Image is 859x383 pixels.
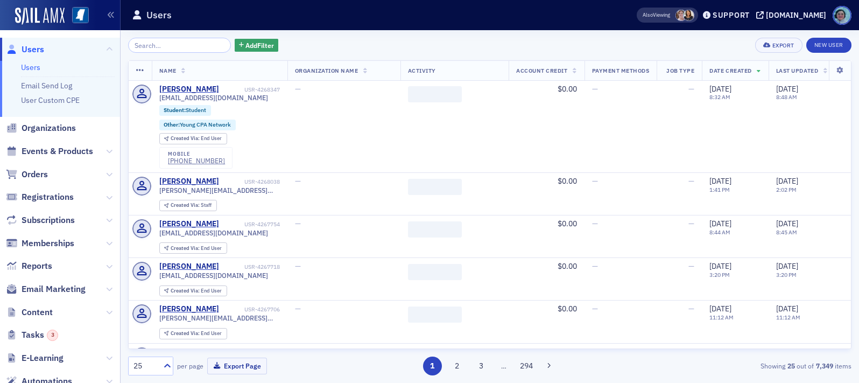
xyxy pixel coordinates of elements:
div: Showing out of items [618,361,851,371]
a: Users [21,62,40,72]
span: [PERSON_NAME][EMAIL_ADDRESS][PERSON_NAME][DOMAIN_NAME] [159,186,280,194]
span: Created Via : [171,245,201,252]
div: Staff [171,203,212,208]
span: [DATE] [709,304,731,314]
span: $0.00 [558,261,577,271]
div: mobile [168,151,225,157]
a: Tasks3 [6,329,58,341]
button: AddFilter [235,39,279,52]
span: ‌ [408,307,462,323]
a: E-Learning [6,352,64,364]
span: Other : [164,121,180,128]
span: [DATE] [709,347,731,357]
a: Other:Young CPA Network [164,121,231,128]
span: Lydia Carlisle [675,10,687,21]
div: Export [772,43,794,48]
a: [PERSON_NAME] [159,85,219,94]
span: Reports [22,260,52,272]
span: $0.00 [558,347,577,357]
a: Orders [6,169,48,180]
span: — [592,304,598,314]
div: USR-4267706 [221,306,280,313]
button: 294 [517,357,536,375]
a: [PERSON_NAME] [159,347,219,357]
span: Noma Burge [683,10,694,21]
div: USR-4268347 [221,86,280,93]
a: [PERSON_NAME] [159,304,219,314]
span: — [295,219,301,228]
span: Job Type [666,67,694,74]
time: 3:20 PM [709,271,730,278]
span: — [295,261,301,271]
span: [DATE] [709,176,731,186]
span: [PERSON_NAME][EMAIL_ADDRESS][PERSON_NAME][DOMAIN_NAME] [159,314,280,322]
a: Reports [6,260,52,272]
span: $0.00 [558,84,577,94]
a: [PHONE_NUMBER] [168,157,225,165]
a: Registrations [6,191,74,203]
span: Registrations [22,191,74,203]
div: USR-4267754 [221,221,280,228]
span: [DATE] [776,304,798,314]
span: Organization Name [295,67,358,74]
span: — [688,219,694,228]
span: $0.00 [558,304,577,314]
a: New User [806,38,851,53]
span: [DATE] [776,176,798,186]
div: Support [713,10,750,20]
span: Organizations [22,122,76,134]
span: ‌ [408,221,462,238]
span: [DATE] [709,219,731,228]
a: [PERSON_NAME] [159,219,219,229]
span: Content [22,307,53,318]
time: 8:32 AM [709,93,730,101]
span: — [592,261,598,271]
span: [EMAIL_ADDRESS][DOMAIN_NAME] [159,94,268,102]
strong: 25 [785,361,797,371]
div: Created Via: End User [159,328,227,339]
div: End User [171,136,222,142]
span: ‌ [408,179,462,195]
time: 3:20 PM [776,271,797,278]
a: Email Marketing [6,283,86,295]
span: Created Via : [171,287,201,294]
button: Export [755,38,802,53]
span: — [688,261,694,271]
div: Student: [159,105,212,116]
div: 25 [133,360,157,372]
span: — [592,84,598,94]
span: Memberships [22,238,74,249]
a: Subscriptions [6,214,75,226]
div: [DOMAIN_NAME] [766,10,826,20]
time: 8:48 AM [776,93,797,101]
span: — [688,347,694,357]
span: [DATE] [776,261,798,271]
div: Created Via: End User [159,133,227,144]
a: Organizations [6,122,76,134]
span: Tasks [22,329,58,341]
button: 1 [423,357,442,375]
span: [DATE] [709,261,731,271]
a: Users [6,44,44,55]
time: 11:12 AM [709,314,734,321]
span: [EMAIL_ADDRESS][DOMAIN_NAME] [159,271,268,280]
span: Subscriptions [22,214,75,226]
a: User Custom CPE [21,95,80,105]
time: 1:41 PM [709,186,730,193]
span: E-Learning [22,352,64,364]
span: Name [159,67,177,74]
a: [PERSON_NAME] [159,262,219,271]
span: — [592,219,598,228]
span: [DATE] [776,84,798,94]
h1: Users [146,9,172,22]
div: End User [171,246,222,252]
button: Export Page [207,358,267,374]
img: SailAMX [15,8,65,25]
a: Student:Student [164,107,206,114]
